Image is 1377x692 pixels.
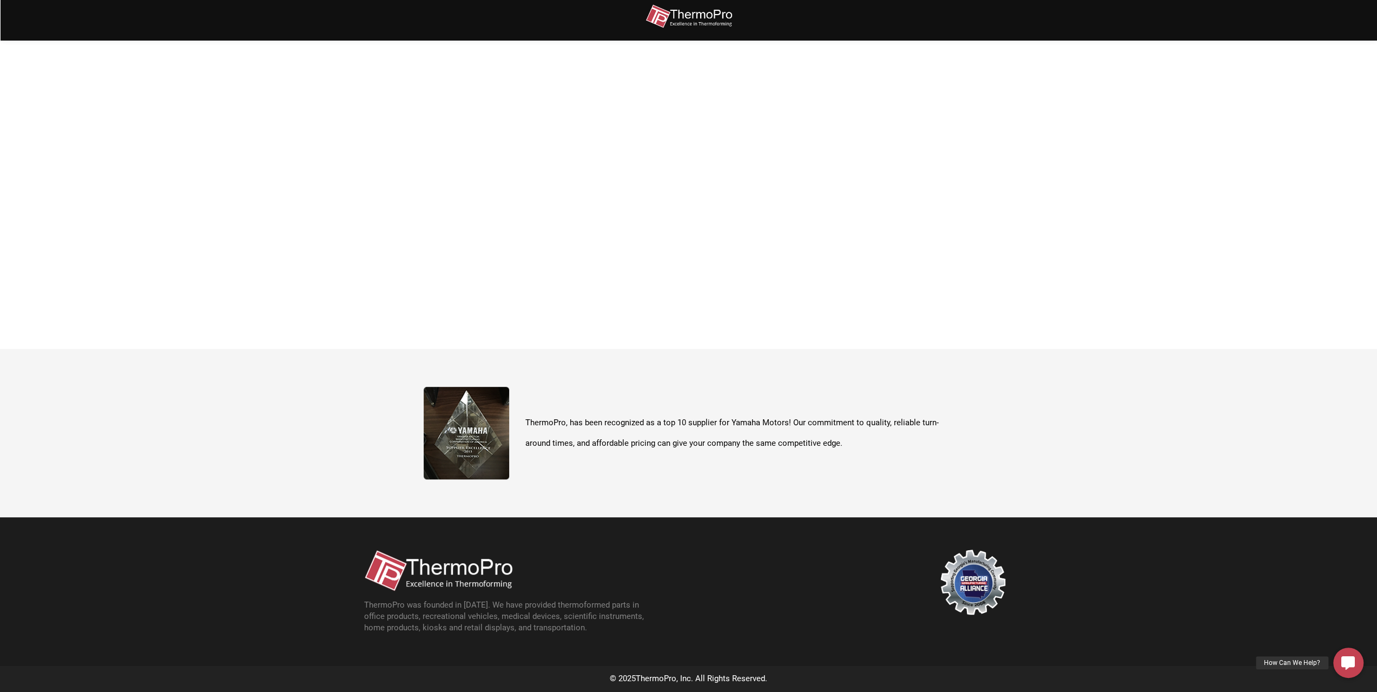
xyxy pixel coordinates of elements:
p: ThermoPro, has been recognized as a top 10 supplier for Yamaha Motors! Our commitment to quality,... [525,413,954,453]
a: How Can We Help? [1333,648,1363,678]
span: ThermoPro [636,674,676,683]
p: ThermoPro was founded in [DATE]. We have provided thermoformed parts in office products, recreati... [364,599,656,634]
div: © 2025 , Inc. All Rights Reserved. [353,671,1024,687]
img: thermopro-logo-non-iso [645,4,732,29]
img: georgia-manufacturing-alliance [940,550,1005,615]
img: thermopro-logo-non-iso [364,550,512,591]
div: How Can We Help? [1256,656,1328,669]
